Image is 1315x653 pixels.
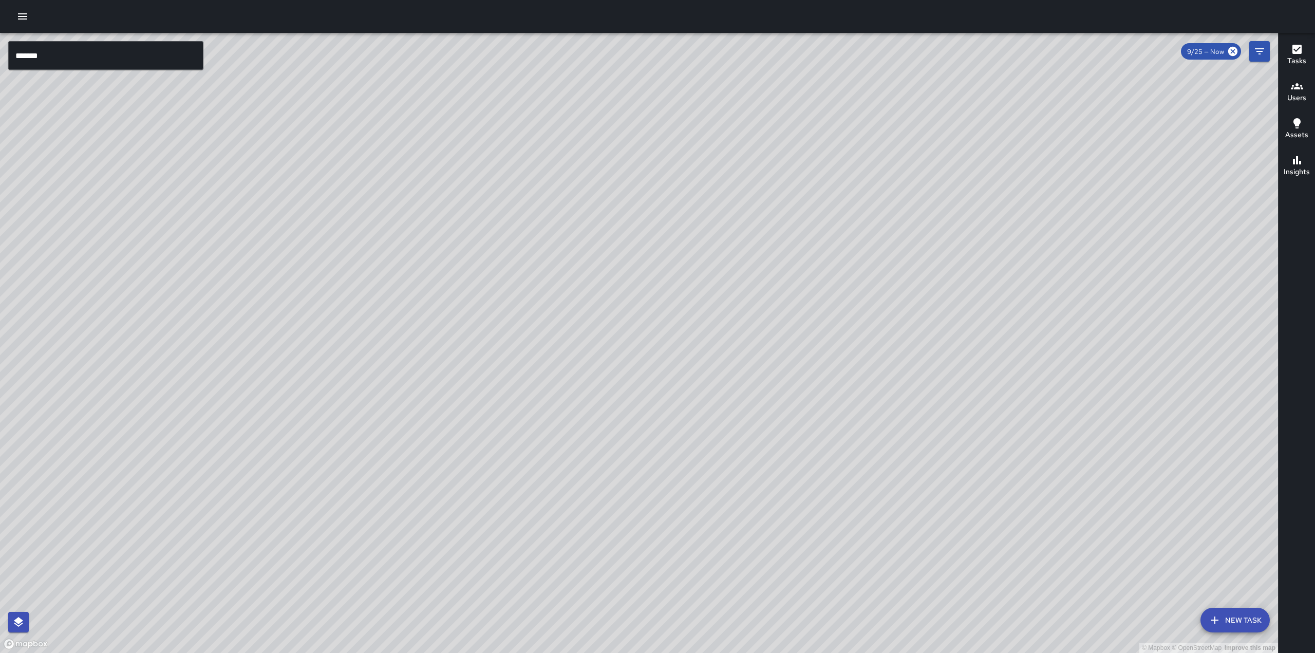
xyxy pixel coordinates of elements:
[1284,166,1310,178] h6: Insights
[1279,111,1315,148] button: Assets
[1287,55,1306,67] h6: Tasks
[1181,47,1230,56] span: 9/25 — Now
[1200,608,1270,632] button: New Task
[1279,37,1315,74] button: Tasks
[1285,129,1308,141] h6: Assets
[1279,148,1315,185] button: Insights
[1287,92,1306,104] h6: Users
[1181,43,1241,60] div: 9/25 — Now
[1249,41,1270,62] button: Filters
[1279,74,1315,111] button: Users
